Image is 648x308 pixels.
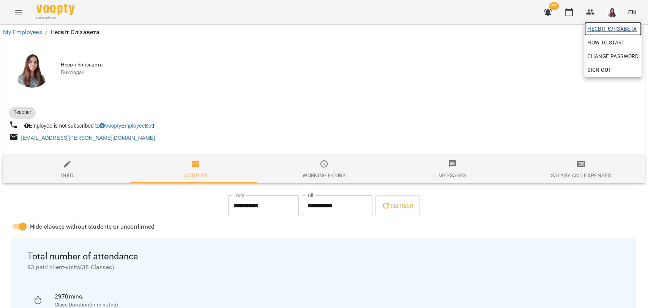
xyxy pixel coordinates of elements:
[587,38,624,47] span: How to start
[584,63,642,77] button: Sign Out
[584,36,628,49] a: How to start
[587,24,639,33] span: Несвіт Єлізавета
[587,65,611,74] span: Sign Out
[587,52,639,61] span: Change Password
[584,49,642,63] a: Change Password
[584,22,642,36] a: Несвіт Єлізавета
